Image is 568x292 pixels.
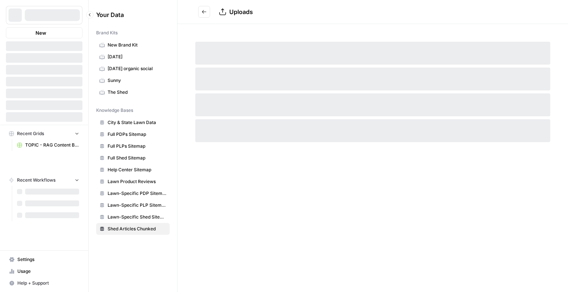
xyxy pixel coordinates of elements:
span: Shed Articles Chunked [108,226,166,232]
span: Recent Workflows [17,177,55,183]
button: Recent Workflows [6,175,82,186]
button: Recent Grids [6,128,82,139]
span: Usage [17,268,79,275]
button: Help + Support [6,277,82,289]
span: Your Data [96,10,161,19]
a: Full PLPs Sitemap [96,140,170,152]
span: New Brand Kit [108,42,166,48]
span: TOPIC - RAG Content Brief Grid [25,142,79,148]
a: Help Center Sitemap [96,164,170,176]
span: Lawn-Specific PDP Sitemap [108,190,166,197]
a: Usage [6,265,82,277]
a: Settings [6,254,82,265]
a: Sunny [96,75,170,86]
a: The Shed [96,86,170,98]
span: Full PDPs Sitemap [108,131,166,138]
span: Lawn Product Reviews [108,178,166,185]
span: Uploads [229,8,253,16]
a: Full PDPs Sitemap [96,128,170,140]
a: Lawn-Specific PDP Sitemap [96,188,170,199]
span: [DATE] organic social [108,65,166,72]
button: New [6,27,82,38]
a: Lawn-Specific Shed Sitemap [96,211,170,223]
span: The Shed [108,89,166,96]
span: Knowledge Bases [96,107,133,114]
span: Full Shed Sitemap [108,155,166,161]
a: Full Shed Sitemap [96,152,170,164]
span: Settings [17,256,79,263]
span: Sunny [108,77,166,84]
span: Help Center Sitemap [108,166,166,173]
a: Lawn Product Reviews [96,176,170,188]
a: Lawn-Specific PLP Sitemap [96,199,170,211]
span: Brand Kits [96,30,118,36]
a: [DATE] organic social [96,63,170,75]
button: Go back [198,6,210,18]
span: Recent Grids [17,130,44,137]
a: TOPIC - RAG Content Brief Grid [14,139,82,151]
a: [DATE] [96,51,170,63]
span: Lawn-Specific Shed Sitemap [108,214,166,220]
a: Shed Articles Chunked [96,223,170,235]
a: City & State Lawn Data [96,117,170,128]
span: Help + Support [17,280,79,286]
span: [DATE] [108,54,166,60]
span: City & State Lawn Data [108,119,166,126]
a: New Brand Kit [96,39,170,51]
span: Full PLPs Sitemap [108,143,166,150]
span: Lawn-Specific PLP Sitemap [108,202,166,209]
span: New [35,29,46,37]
